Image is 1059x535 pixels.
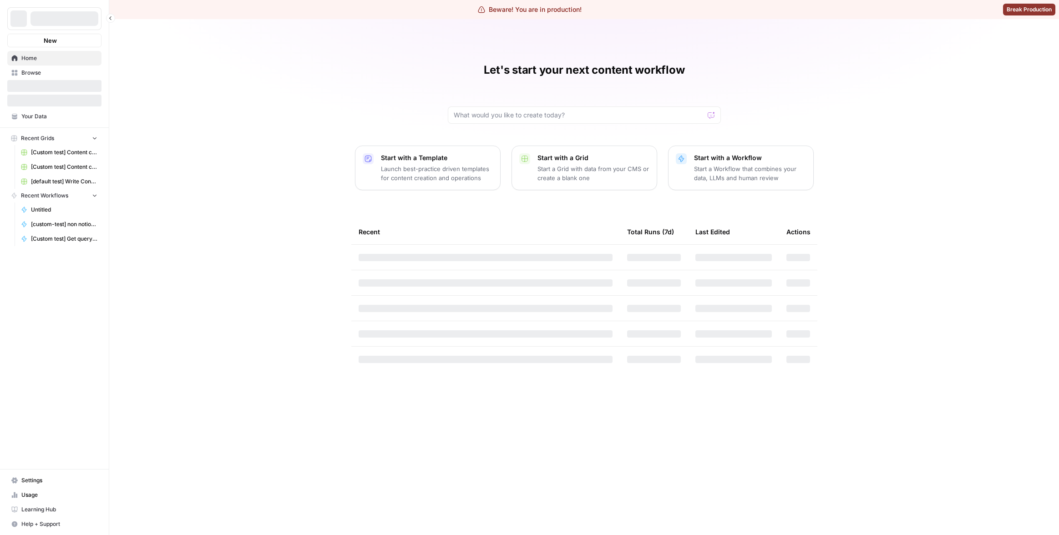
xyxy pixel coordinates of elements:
[31,235,97,243] span: [Custom test] Get query fanout from topic
[21,520,97,528] span: Help + Support
[31,220,97,228] span: [custom-test] non notion page research
[695,219,730,244] div: Last Edited
[7,189,101,202] button: Recent Workflows
[21,476,97,485] span: Settings
[31,148,97,156] span: [Custom test] Content creation flow
[44,36,57,45] span: New
[381,153,493,162] p: Start with a Template
[21,69,97,77] span: Browse
[512,146,657,190] button: Start with a GridStart a Grid with data from your CMS or create a blank one
[454,111,704,120] input: What would you like to create today?
[1003,4,1055,15] button: Break Production
[17,145,101,160] a: [Custom test] Content creation flow
[537,153,649,162] p: Start with a Grid
[21,505,97,514] span: Learning Hub
[17,232,101,246] a: [Custom test] Get query fanout from topic
[7,131,101,145] button: Recent Grids
[381,164,493,182] p: Launch best-practice driven templates for content creation and operations
[21,134,54,142] span: Recent Grids
[7,488,101,502] a: Usage
[355,146,501,190] button: Start with a TemplateLaunch best-practice driven templates for content creation and operations
[31,206,97,214] span: Untitled
[694,153,806,162] p: Start with a Workflow
[17,174,101,189] a: [default test] Write Content Briefs
[17,202,101,217] a: Untitled
[484,63,685,77] h1: Let's start your next content workflow
[7,517,101,531] button: Help + Support
[7,109,101,124] a: Your Data
[1007,5,1052,14] span: Break Production
[7,34,101,47] button: New
[31,177,97,186] span: [default test] Write Content Briefs
[7,51,101,66] a: Home
[694,164,806,182] p: Start a Workflow that combines your data, LLMs and human review
[7,66,101,80] a: Browse
[786,219,811,244] div: Actions
[7,502,101,517] a: Learning Hub
[21,491,97,499] span: Usage
[627,219,674,244] div: Total Runs (7d)
[478,5,582,14] div: Beware! You are in production!
[7,473,101,488] a: Settings
[21,112,97,121] span: Your Data
[31,163,97,171] span: [Custom test] Content creation flow (Copy)
[359,219,613,244] div: Recent
[17,160,101,174] a: [Custom test] Content creation flow (Copy)
[21,192,68,200] span: Recent Workflows
[21,54,97,62] span: Home
[537,164,649,182] p: Start a Grid with data from your CMS or create a blank one
[668,146,814,190] button: Start with a WorkflowStart a Workflow that combines your data, LLMs and human review
[17,217,101,232] a: [custom-test] non notion page research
